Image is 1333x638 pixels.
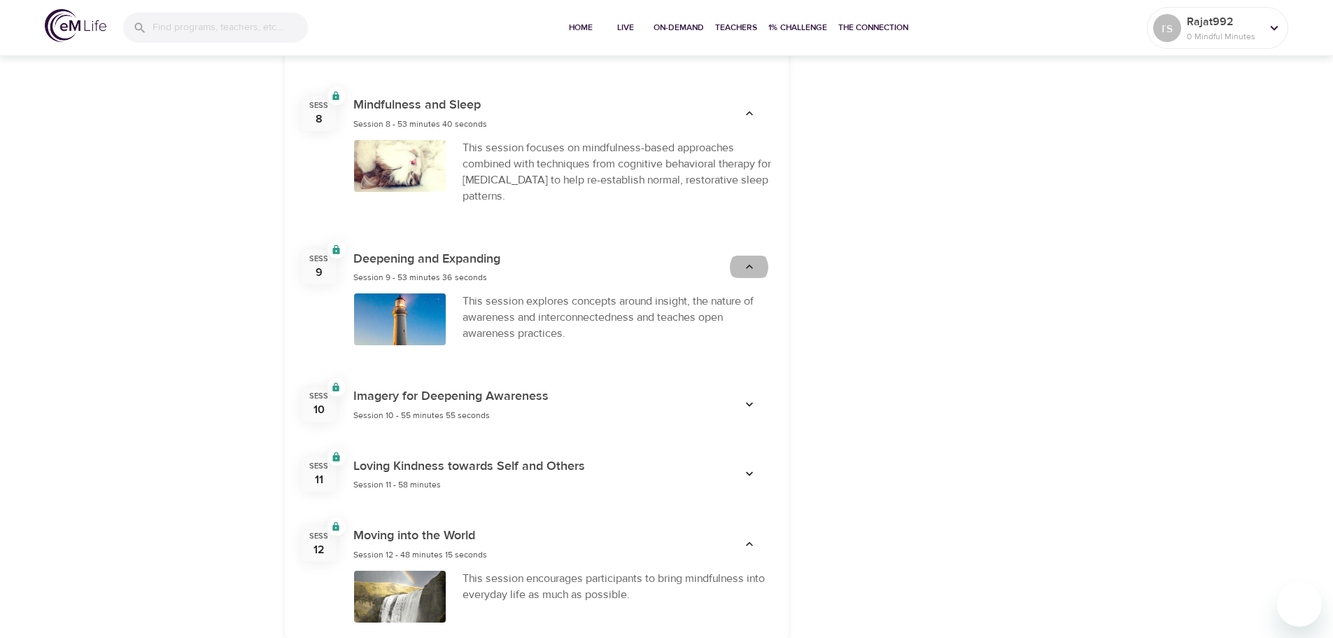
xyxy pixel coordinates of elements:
span: Session 9 - 53 minutes 36 seconds [353,272,487,283]
div: Sess [309,254,328,265]
h6: Deepening and Expanding [353,249,500,270]
div: rs [1153,14,1181,42]
img: logo [45,9,106,42]
span: Live [609,20,642,35]
h6: Mindfulness and Sleep [353,95,487,116]
span: Session 10 - 55 minutes 55 seconds [353,410,490,421]
p: 0 Mindful Minutes [1187,30,1261,43]
div: 10 [313,402,325,418]
div: This session explores concepts around insight, the nature of awareness and interconnectedness and... [463,293,772,342]
div: Sess [309,461,328,472]
iframe: Button to launch messaging window [1277,582,1322,627]
h6: Imagery for Deepening Awareness [353,387,549,407]
div: 11 [315,472,323,488]
span: 1% Challenge [768,20,827,35]
span: The Connection [838,20,908,35]
div: Sess [309,531,328,542]
div: 8 [316,111,323,127]
div: Sess [309,391,328,402]
p: Rajat992 [1187,13,1261,30]
div: This session focuses on mindfulness-based approaches combined with techniques from cognitive beha... [463,140,772,204]
span: Teachers [715,20,757,35]
h6: Moving into the World [353,526,487,546]
span: Home [564,20,598,35]
div: This session encourages participants to bring mindfulness into everyday life as much as possible. [463,571,772,603]
h6: Loving Kindness towards Self and Others [353,457,585,477]
span: Session 8 - 53 minutes 40 seconds [353,118,487,130]
span: On-Demand [654,20,704,35]
div: 12 [313,542,325,558]
span: Session 11 - 58 minutes [353,479,441,490]
div: Sess [309,100,328,111]
div: 9 [316,265,323,281]
input: Find programs, teachers, etc... [153,13,308,43]
span: Session 12 - 48 minutes 15 seconds [353,549,487,560]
